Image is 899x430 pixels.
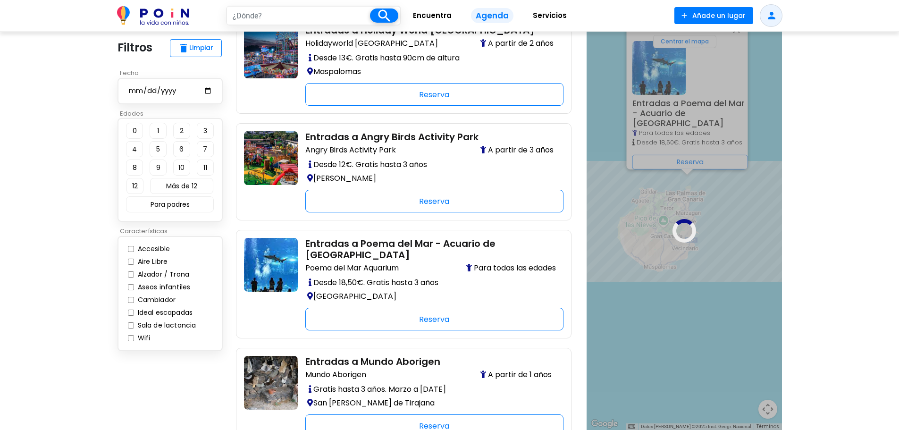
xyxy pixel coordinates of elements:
[173,141,190,157] button: 6
[126,141,143,157] button: 4
[126,123,143,139] button: 0
[305,396,556,410] p: San [PERSON_NAME] de Tirajana
[135,282,191,292] label: Aseos infantiles
[173,123,190,139] button: 2
[674,7,753,24] button: Añade un lugar
[150,141,167,157] button: 5
[305,158,556,171] p: Desde 12€. Gratis hasta 3 años
[244,25,298,78] img: con-ninos-en-canarias-entradas-a-holidayworld-wooland-fun-park-maspalomas
[305,238,556,261] h2: Entradas a Poema del Mar - Acuario de [GEOGRAPHIC_DATA]
[305,51,556,65] p: Desde 13€. Gratis hasta 90cm de altura
[227,7,370,25] input: ¿Dónde?
[305,289,556,303] p: [GEOGRAPHIC_DATA]
[305,356,556,367] h2: Entradas a Mundo Aborigen
[135,270,190,279] label: Alzador / Trona
[305,308,563,330] div: Reserva
[135,244,170,254] label: Accesible
[170,39,222,57] button: deleteLimpiar
[118,227,228,236] p: Características
[244,356,298,410] img: con-ninos-en-canarias-entradas-a-mundo-aborigen-las-palmas
[376,8,392,24] i: search
[150,178,213,194] button: Más de 12
[244,131,563,212] a: con-ninos-en-gran-canaria-parque-tematico-entradas-a-angry-birds-activity-park Entradas a Angry B...
[244,238,298,292] img: con-ninos-en-canarias-entradas-a-poema-del-mar-acuario-de-gran-canaria
[305,38,438,49] span: Holidayworld [GEOGRAPHIC_DATA]
[480,38,556,49] span: A partir de 2 años
[118,109,228,118] p: Edades
[305,171,556,185] p: [PERSON_NAME]
[117,6,189,25] img: POiN
[126,178,143,194] button: 12
[529,8,571,23] span: Servicios
[401,4,463,27] a: Encuentra
[305,382,556,396] p: Gratis hasta 3 años. Marzo a [DATE]
[197,123,214,139] button: 3
[150,123,167,139] button: 1
[197,141,214,157] button: 7
[305,25,556,36] h2: Entradas a Holiday World [GEOGRAPHIC_DATA]
[305,262,399,274] span: Poema del Mar Aquarium
[305,190,563,212] div: Reserva
[471,8,513,24] span: Agenda
[118,68,228,78] p: Fecha
[135,320,196,330] label: Sala de lactancia
[463,4,521,27] a: Agenda
[480,144,556,156] span: A partir de 3 años
[135,333,151,343] label: Wifi
[197,160,214,176] button: 11
[521,4,579,27] a: Servicios
[118,39,152,56] p: Filtros
[305,131,556,143] h2: Entradas a Angry Birds Activity Park
[305,276,556,289] p: Desde 18,50€. Gratis hasta 3 años
[173,160,190,176] button: 10
[244,238,563,330] a: con-ninos-en-canarias-entradas-a-poema-del-mar-acuario-de-gran-canaria Entradas a Poema del Mar -...
[480,369,556,380] span: A partir de 1 años
[178,42,189,54] span: delete
[244,25,563,106] a: con-ninos-en-canarias-entradas-a-holidayworld-wooland-fun-park-maspalomas Entradas a Holiday Worl...
[305,83,563,106] div: Reserva
[409,8,456,23] span: Encuentra
[305,369,366,380] span: Mundo Aborigen
[305,144,396,156] span: Angry Birds Activity Park
[466,262,556,274] span: Para todas las edades
[150,160,167,176] button: 9
[244,131,298,185] img: con-ninos-en-gran-canaria-parque-tematico-entradas-a-angry-birds-activity-park
[126,196,214,212] button: Para padres
[135,257,168,267] label: Aire Libre
[135,308,193,318] label: Ideal escapadas
[135,295,176,305] label: Cambiador
[305,65,556,78] p: Maspalomas
[126,160,143,176] button: 8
